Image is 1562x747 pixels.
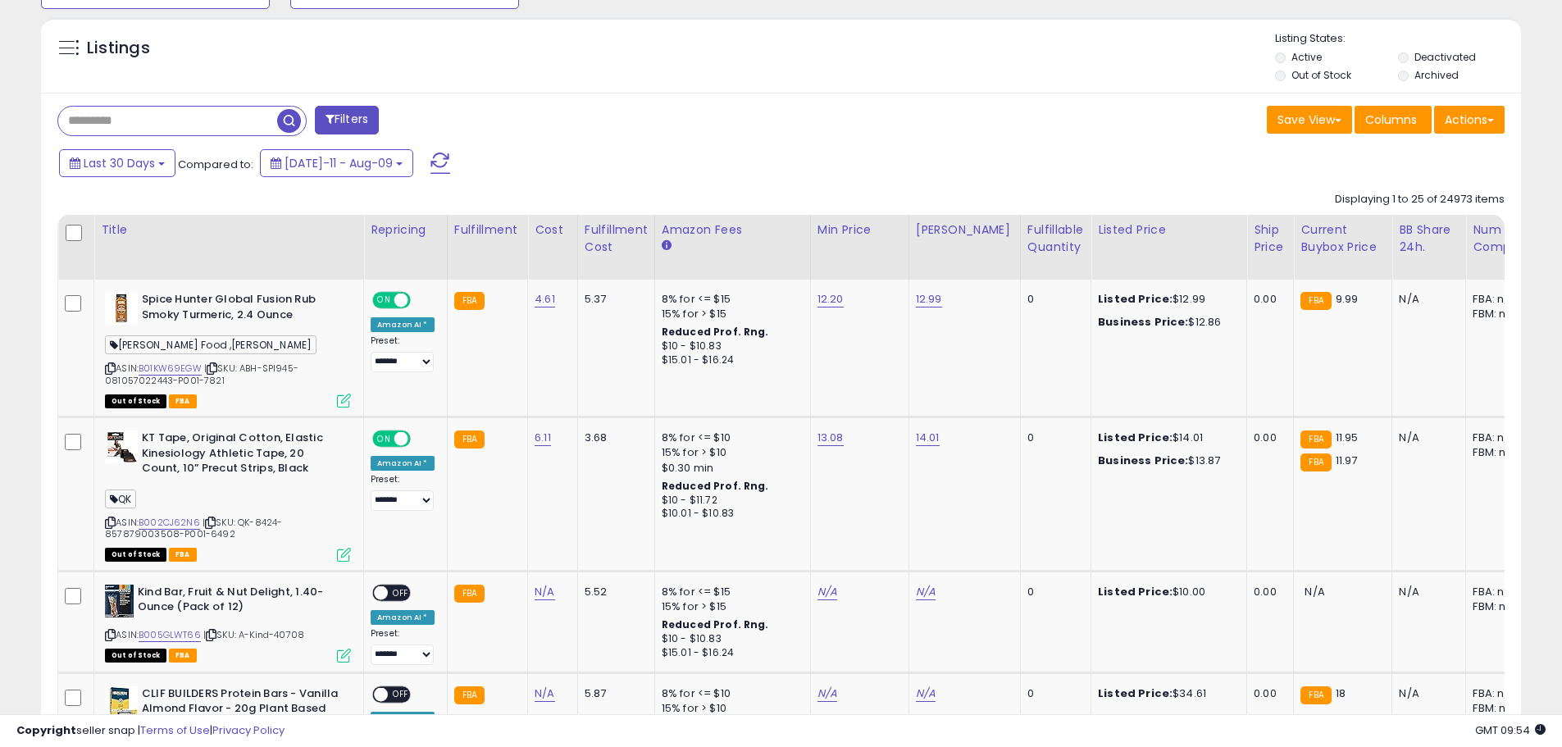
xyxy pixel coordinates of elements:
[662,632,798,646] div: $10 - $10.83
[1399,221,1459,256] div: BB Share 24h.
[408,432,435,446] span: OFF
[16,723,285,739] div: seller snap | |
[1336,291,1359,307] span: 9.99
[535,291,555,307] a: 4.61
[662,686,798,701] div: 8% for <= $10
[169,649,197,663] span: FBA
[388,687,414,701] span: OFF
[662,461,798,476] div: $0.30 min
[585,292,642,307] div: 5.37
[662,585,798,599] div: 8% for <= $15
[1254,221,1286,256] div: Ship Price
[916,430,940,446] a: 14.01
[662,239,672,253] small: Amazon Fees.
[662,494,798,508] div: $10 - $11.72
[1336,430,1359,445] span: 11.95
[662,339,798,353] div: $10 - $10.83
[105,516,282,540] span: | SKU: QK-8424-857879003508-P001-6492
[203,628,304,641] span: | SKU: A-Kind-40708
[84,155,155,171] span: Last 30 Days
[585,585,642,599] div: 5.52
[140,722,210,738] a: Terms of Use
[454,585,485,603] small: FBA
[1336,453,1358,468] span: 11.97
[1098,686,1234,701] div: $34.61
[315,106,379,134] button: Filters
[105,548,166,562] span: All listings that are currently out of stock and unavailable for purchase on Amazon
[105,585,351,661] div: ASIN:
[139,362,202,376] a: B01KW69EGW
[16,722,76,738] strong: Copyright
[662,292,798,307] div: 8% for <= $15
[388,585,414,599] span: OFF
[1473,430,1527,445] div: FBA: n/a
[105,430,138,463] img: 41z8NEOs2qL._SL40_.jpg
[662,325,769,339] b: Reduced Prof. Rng.
[1254,585,1281,599] div: 0.00
[585,430,642,445] div: 3.68
[1399,292,1453,307] div: N/A
[1254,686,1281,701] div: 0.00
[535,686,554,702] a: N/A
[662,507,798,521] div: $10.01 - $10.83
[1414,50,1476,64] label: Deactivated
[285,155,393,171] span: [DATE]-11 - Aug-09
[1473,445,1527,460] div: FBM: n/a
[105,292,351,406] div: ASIN:
[178,157,253,172] span: Compared to:
[1267,106,1352,134] button: Save View
[1300,686,1331,704] small: FBA
[916,686,936,702] a: N/A
[105,649,166,663] span: All listings that are currently out of stock and unavailable for purchase on Amazon
[1473,292,1527,307] div: FBA: n/a
[454,221,521,239] div: Fulfillment
[105,335,316,354] span: [PERSON_NAME] Food ,[PERSON_NAME]
[916,221,1013,239] div: [PERSON_NAME]
[817,221,902,239] div: Min Price
[1098,453,1188,468] b: Business Price:
[535,430,551,446] a: 6.11
[374,432,394,446] span: ON
[1473,221,1532,256] div: Num of Comp.
[1300,292,1331,310] small: FBA
[374,294,394,307] span: ON
[1027,292,1078,307] div: 0
[371,221,440,239] div: Repricing
[1098,585,1234,599] div: $10.00
[662,646,798,660] div: $15.01 - $16.24
[662,479,769,493] b: Reduced Prof. Rng.
[662,307,798,321] div: 15% for > $15
[817,291,844,307] a: 12.20
[87,37,150,60] h5: Listings
[1275,31,1521,47] p: Listing States:
[1027,221,1084,256] div: Fulfillable Quantity
[260,149,413,177] button: [DATE]-11 - Aug-09
[1300,221,1385,256] div: Current Buybox Price
[101,221,357,239] div: Title
[1336,686,1346,701] span: 18
[454,686,485,704] small: FBA
[139,628,201,642] a: B005GLWT66
[1098,686,1173,701] b: Listed Price:
[535,221,571,239] div: Cost
[1305,584,1324,599] span: N/A
[1291,68,1351,82] label: Out of Stock
[139,516,200,530] a: B002CJ62N6
[662,353,798,367] div: $15.01 - $16.24
[59,149,175,177] button: Last 30 Days
[371,456,435,471] div: Amazon AI *
[1300,430,1331,449] small: FBA
[1098,315,1234,330] div: $12.86
[916,291,942,307] a: 12.99
[1098,430,1173,445] b: Listed Price:
[1098,292,1234,307] div: $12.99
[1254,430,1281,445] div: 0.00
[1098,314,1188,330] b: Business Price:
[1098,430,1234,445] div: $14.01
[585,221,648,256] div: Fulfillment Cost
[371,474,435,511] div: Preset:
[662,221,804,239] div: Amazon Fees
[169,548,197,562] span: FBA
[138,585,337,619] b: Kind Bar, Fruit & Nut Delight, 1.40-Ounce (Pack of 12)
[662,445,798,460] div: 15% for > $10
